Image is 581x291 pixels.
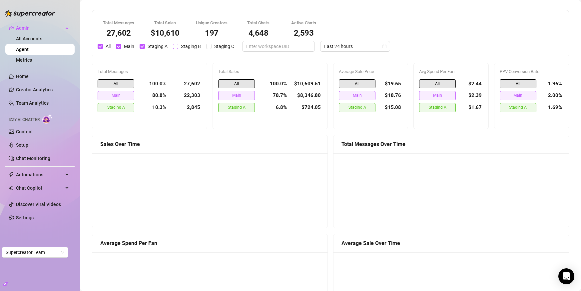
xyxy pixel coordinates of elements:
[3,282,8,286] span: build
[42,114,53,124] img: AI Chatter
[542,91,563,100] div: 2.00%
[419,91,456,100] span: Main
[558,268,574,284] div: Open Intercom Messenger
[461,79,483,89] div: $2.44
[500,103,536,112] span: Staging A
[16,156,50,161] a: Chat Monitoring
[9,117,40,123] span: Izzy AI Chatter
[16,84,69,95] a: Creator Analytics
[382,44,386,48] span: calendar
[172,79,202,89] div: 27,602
[218,103,255,112] span: Staging A
[9,25,14,31] span: crown
[339,68,402,75] div: Average Sale Price
[16,202,61,207] a: Discover Viral Videos
[196,29,228,37] div: 197
[145,43,170,50] span: Staging A
[246,43,305,50] input: Enter workspace UID
[151,20,180,26] div: Total Sales
[212,43,237,50] span: Staging C
[292,79,322,89] div: $10,609.51
[500,68,563,75] div: PPV Conversion Rate
[381,79,402,89] div: $19.65
[16,57,32,63] a: Metrics
[289,29,318,37] div: 2,593
[419,68,483,75] div: Avg Spend Per Fan
[244,29,273,37] div: 4,648
[461,91,483,100] div: $2.39
[9,186,13,190] img: Chat Copilot
[339,91,375,100] span: Main
[16,74,29,79] a: Home
[140,103,166,112] div: 10.3%
[98,91,134,100] span: Main
[218,68,322,75] div: Total Sales
[542,79,563,89] div: 1.96%
[260,91,287,100] div: 78.7%
[103,20,135,26] div: Total Messages
[16,215,34,220] a: Settings
[419,103,456,112] span: Staging A
[9,172,14,177] span: thunderbolt
[218,91,255,100] span: Main
[542,103,563,112] div: 1.69%
[341,140,561,148] div: Total Messages Over Time
[381,103,402,112] div: $15.08
[16,36,42,41] a: All Accounts
[103,29,135,37] div: 27,602
[100,239,319,247] div: Average Spend Per Fan
[292,103,322,112] div: $724.05
[218,79,255,89] span: All
[16,100,49,106] a: Team Analytics
[103,43,113,50] span: All
[196,20,228,26] div: Unique Creators
[172,103,202,112] div: 2,845
[98,68,202,75] div: Total Messages
[341,239,561,247] div: Average Sale Over Time
[6,247,64,257] span: Supercreator Team
[178,43,204,50] span: Staging B
[244,20,273,26] div: Total Chats
[260,79,287,89] div: 100.0%
[260,103,287,112] div: 6.8%
[292,91,322,100] div: $8,346.80
[339,79,375,89] span: All
[16,129,33,134] a: Content
[98,103,134,112] span: Staging A
[140,91,166,100] div: 80.8%
[324,41,386,51] span: Last 24 hours
[419,79,456,89] span: All
[100,140,319,148] div: Sales Over Time
[140,79,166,89] div: 100.0%
[461,103,483,112] div: $1.67
[98,79,134,89] span: All
[289,20,318,26] div: Active Chats
[500,91,536,100] span: Main
[5,10,55,17] img: logo-BBDzfeDw.svg
[121,43,137,50] span: Main
[151,29,180,37] div: $10,610
[16,23,63,33] span: Admin
[172,91,202,100] div: 22,303
[381,91,402,100] div: $18.76
[500,79,536,89] span: All
[16,47,29,52] a: Agent
[16,183,63,193] span: Chat Copilot
[16,169,63,180] span: Automations
[339,103,375,112] span: Staging A
[16,142,28,148] a: Setup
